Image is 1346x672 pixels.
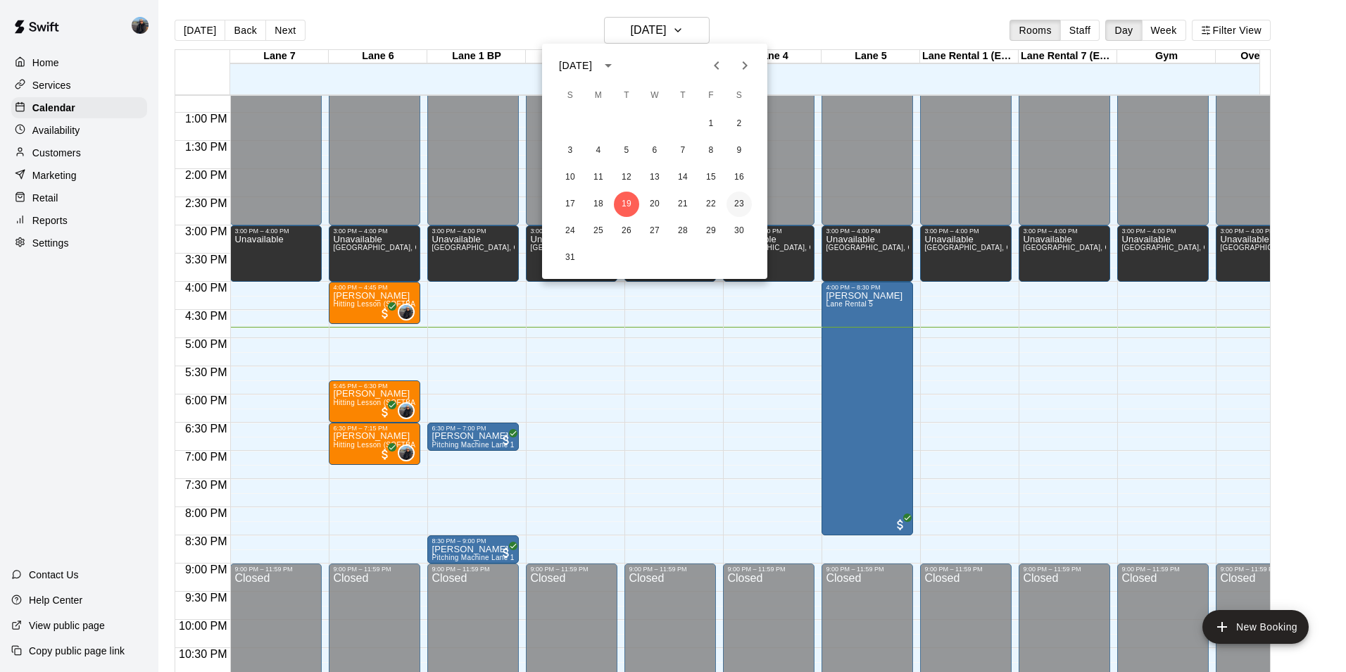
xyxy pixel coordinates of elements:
[698,82,724,110] span: Friday
[642,82,667,110] span: Wednesday
[727,165,752,190] button: 16
[731,51,759,80] button: Next month
[614,138,639,163] button: 5
[586,138,611,163] button: 4
[558,218,583,244] button: 24
[670,192,696,217] button: 21
[670,218,696,244] button: 28
[642,192,667,217] button: 20
[586,192,611,217] button: 18
[698,192,724,217] button: 22
[558,192,583,217] button: 17
[698,218,724,244] button: 29
[642,218,667,244] button: 27
[727,192,752,217] button: 23
[670,82,696,110] span: Thursday
[727,82,752,110] span: Saturday
[642,138,667,163] button: 6
[558,82,583,110] span: Sunday
[698,138,724,163] button: 8
[727,218,752,244] button: 30
[614,165,639,190] button: 12
[559,58,592,73] div: [DATE]
[586,82,611,110] span: Monday
[698,111,724,137] button: 1
[586,218,611,244] button: 25
[614,192,639,217] button: 19
[586,165,611,190] button: 11
[670,165,696,190] button: 14
[670,138,696,163] button: 7
[614,218,639,244] button: 26
[596,54,620,77] button: calendar view is open, switch to year view
[698,165,724,190] button: 15
[614,82,639,110] span: Tuesday
[703,51,731,80] button: Previous month
[727,138,752,163] button: 9
[558,138,583,163] button: 3
[642,165,667,190] button: 13
[558,245,583,270] button: 31
[558,165,583,190] button: 10
[727,111,752,137] button: 2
